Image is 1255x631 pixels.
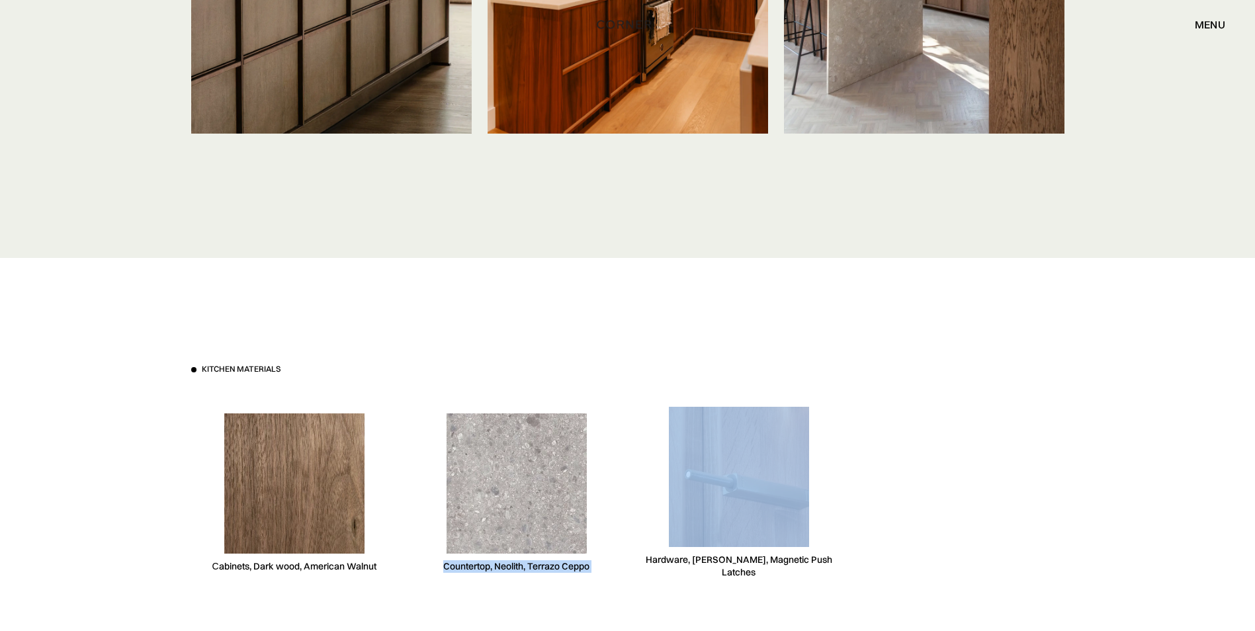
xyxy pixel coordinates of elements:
[636,554,842,579] div: Hardware, [PERSON_NAME], Magnetic Push Latches
[212,560,376,573] div: Сabinets, Dark wood, American Walnut
[1195,19,1225,30] div: menu
[443,560,589,573] div: Countertop, Neolith, Terrazo Ceppo
[580,16,675,33] a: home
[1182,13,1225,36] div: menu
[202,364,281,375] h3: Kitchen materials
